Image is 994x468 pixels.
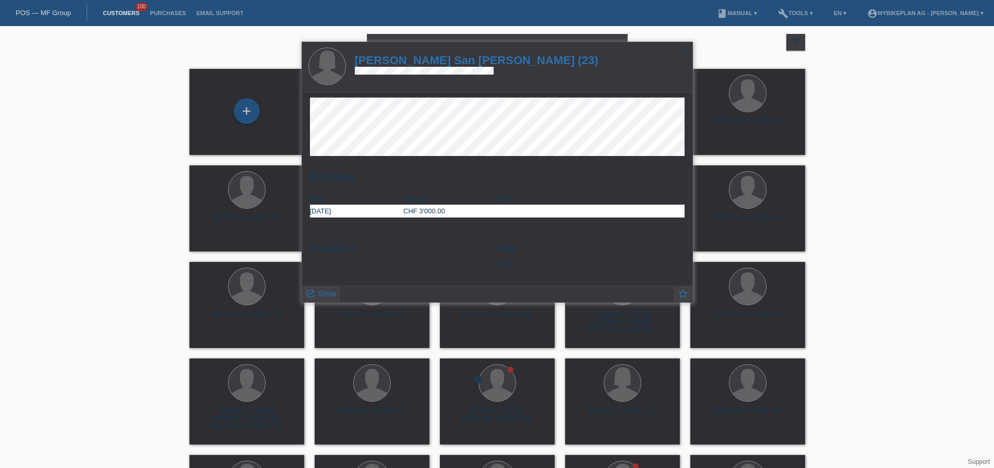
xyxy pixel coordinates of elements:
[497,244,685,259] h2: Files
[310,193,404,205] th: Date
[191,10,248,16] a: Email Support
[355,54,598,67] a: [PERSON_NAME] San [PERSON_NAME] (23)
[98,10,145,16] a: Customers
[773,10,818,16] a: buildTools ▾
[573,310,672,329] div: [PERSON_NAME] [PERSON_NAME] [PERSON_NAME] (47)
[610,40,622,52] i: close
[16,9,71,17] a: POS — MF Group
[198,213,296,230] div: [PERSON_NAME] (39)
[403,193,497,205] th: Amount
[497,193,685,205] th: Note
[310,172,685,187] h2: Purchases
[677,289,689,302] a: star_border
[717,8,727,19] i: book
[323,310,421,327] div: [PERSON_NAME] (50)
[367,34,628,58] input: Search...
[473,375,483,384] i: error
[136,3,148,11] span: 100
[198,310,296,327] div: [PERSON_NAME] (22)
[699,310,797,327] div: [PERSON_NAME] (24)
[790,36,801,47] i: filter_list
[677,288,689,299] i: star_border
[448,406,546,423] div: [PERSON_NAME] [PERSON_NAME] (42)
[473,375,483,386] div: unconfirmed, pending
[310,205,404,218] td: [DATE]
[681,45,689,53] i: close
[145,10,191,16] a: Purchases
[862,10,989,16] a: account_circleMybikeplan AG - [PERSON_NAME] ▾
[448,310,546,327] div: [PERSON_NAME] (40)
[829,10,852,16] a: EN ▾
[867,8,878,19] i: account_circle
[699,117,797,134] div: [PERSON_NAME] (33)
[306,289,315,298] i: launch
[318,290,337,298] span: Show
[712,10,762,16] a: bookManual ▾
[778,8,788,19] i: build
[323,406,421,423] div: [PERSON_NAME] (45)
[198,406,296,425] div: [PERSON_NAME] [PERSON_NAME] dos [PERSON_NAME] (32)
[573,406,672,423] div: [PERSON_NAME] (19)
[968,458,990,465] a: Support
[403,205,497,218] td: CHF 3'000.00
[306,286,337,299] a: launch Show
[699,406,797,423] div: [PERSON_NAME] (30)
[497,244,685,267] div: None
[699,213,797,230] div: [PERSON_NAME] (38)
[310,244,489,259] h2: Comments
[234,102,259,120] div: Add customer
